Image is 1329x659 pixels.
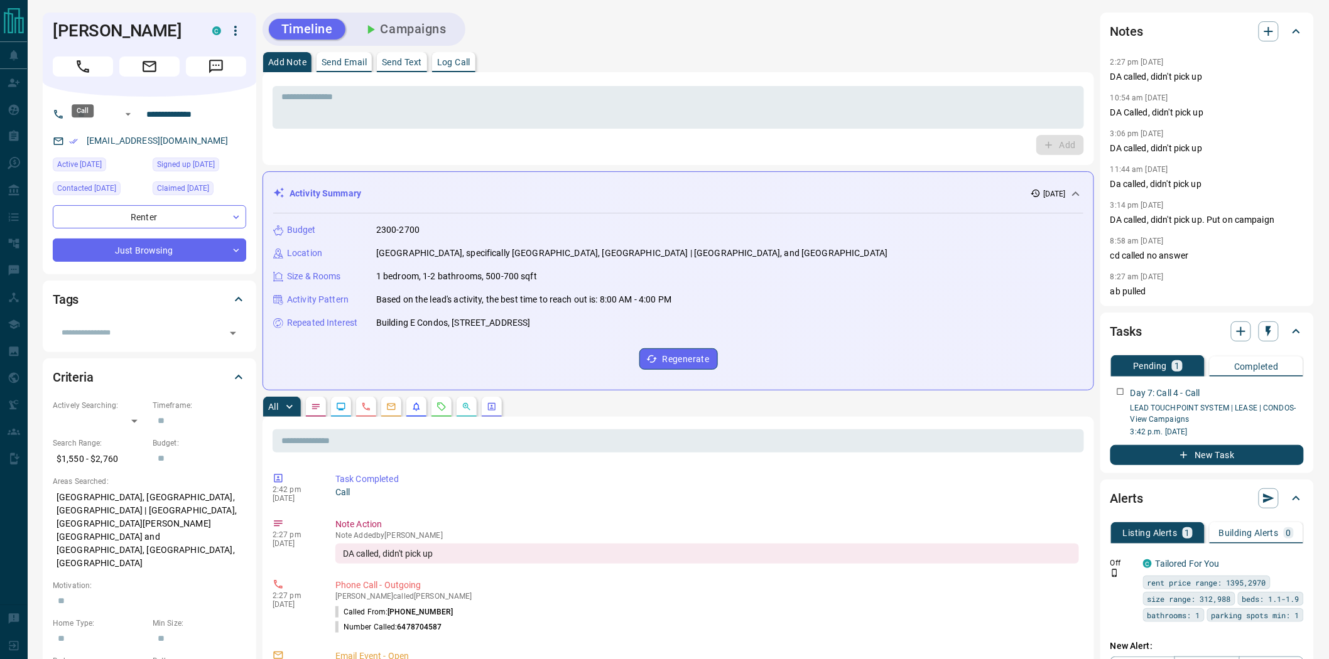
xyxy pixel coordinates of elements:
[335,579,1079,592] p: Phone Call - Outgoing
[1110,201,1164,210] p: 3:14 pm [DATE]
[53,181,146,199] div: Wed Aug 13 2025
[273,494,317,503] p: [DATE]
[1147,592,1231,605] span: size range: 312,988
[212,26,221,35] div: condos.ca
[273,539,317,548] p: [DATE]
[287,223,316,237] p: Budget
[335,486,1079,499] p: Call
[1110,285,1304,298] p: ab pulled
[376,270,537,283] p: 1 bedroom, 1-2 bathrooms, 500-700 sqft
[69,137,78,146] svg: Email Verified
[53,289,79,309] h2: Tags
[153,181,246,199] div: Tue Jul 22 2025
[1156,559,1220,569] a: Tailored For You
[1131,426,1304,437] p: 3:42 p.m. [DATE]
[53,449,146,469] p: $1,550 - $2,760
[290,187,361,200] p: Activity Summary
[287,247,322,260] p: Location
[487,402,497,412] svg: Agent Actions
[1110,445,1304,465] button: New Task
[53,205,246,228] div: Renter
[1147,609,1200,621] span: bathrooms: 1
[1110,94,1168,102] p: 10:54 am [DATE]
[1110,213,1304,227] p: DA called, didn't pick up. Put on campaign
[335,518,1079,531] p: Note Action
[336,402,346,412] svg: Lead Browsing Activity
[273,485,317,494] p: 2:42 pm
[1110,16,1304,46] div: Notes
[53,618,146,629] p: Home Type:
[1110,640,1304,653] p: New Alert:
[224,324,242,342] button: Open
[287,270,341,283] p: Size & Rooms
[1110,237,1164,245] p: 8:58 am [DATE]
[1110,21,1143,41] h2: Notes
[273,182,1083,205] div: Activity Summary[DATE]
[273,600,317,609] p: [DATE]
[437,402,447,412] svg: Requests
[53,476,246,487] p: Areas Searched:
[1110,129,1164,138] p: 3:06 pm [DATE]
[1110,165,1168,174] p: 11:44 am [DATE]
[1286,528,1291,537] p: 0
[153,618,246,629] p: Min Size:
[1133,362,1167,370] p: Pending
[1219,528,1279,537] p: Building Alerts
[1131,404,1296,424] a: LEAD TOUCHPOINT SYSTEM | LEASE | CONDOS- View Campaigns
[437,58,470,67] p: Log Call
[153,400,246,411] p: Timeframe:
[1110,272,1164,281] p: 8:27 am [DATE]
[157,158,215,171] span: Signed up [DATE]
[57,182,116,195] span: Contacted [DATE]
[335,592,1079,601] p: [PERSON_NAME] called [PERSON_NAME]
[639,348,718,370] button: Regenerate
[53,487,246,574] p: [GEOGRAPHIC_DATA], [GEOGRAPHIC_DATA], [GEOGRAPHIC_DATA] | [GEOGRAPHIC_DATA], [GEOGRAPHIC_DATA][PE...
[335,606,453,618] p: Called From:
[1110,316,1304,346] div: Tasks
[376,223,420,237] p: 2300-2700
[53,367,94,387] h2: Criteria
[268,58,306,67] p: Add Note
[87,136,229,146] a: [EMAIL_ADDRESS][DOMAIN_NAME]
[269,19,345,40] button: Timeline
[382,58,422,67] p: Send Text
[1147,576,1266,589] span: rent price range: 1395,2970
[335,473,1079,486] p: Task Completed
[361,402,371,412] svg: Calls
[462,402,472,412] svg: Opportunities
[1174,362,1180,370] p: 1
[287,293,349,306] p: Activity Pattern
[1110,142,1304,155] p: DA called, didn't pick up
[398,623,442,631] span: 6478704587
[376,316,531,329] p: Building E Condos, [STREET_ADDRESS]
[157,182,209,195] span: Claimed [DATE]
[1212,609,1299,621] span: parking spots min: 1
[411,402,421,412] svg: Listing Alerts
[1110,483,1304,513] div: Alerts
[1110,58,1164,67] p: 2:27 pm [DATE]
[335,544,1079,564] div: DA called, didn't pick up
[153,437,246,449] p: Budget:
[388,608,453,616] span: [PHONE_NUMBER]
[53,580,246,591] p: Motivation:
[57,158,102,171] span: Active [DATE]
[273,530,317,539] p: 2:27 pm
[53,362,246,392] div: Criteria
[1234,362,1279,371] p: Completed
[53,56,113,77] span: Call
[376,293,671,306] p: Based on the lead's activity, the best time to reach out is: 8:00 AM - 4:00 PM
[1110,488,1143,508] h2: Alerts
[1131,387,1200,400] p: Day 7: Call 4 - Call
[1110,321,1142,341] h2: Tasks
[1242,592,1299,605] span: beds: 1.1-1.9
[1110,106,1304,119] p: DA Called, didn't pick up
[53,158,146,175] div: Sun Aug 10 2025
[335,621,442,633] p: Number Called:
[53,21,193,41] h1: [PERSON_NAME]
[53,238,246,262] div: Just Browsing
[287,316,357,329] p: Repeated Interest
[119,56,180,77] span: Email
[53,284,246,314] div: Tags
[322,58,367,67] p: Send Email
[1143,559,1152,568] div: condos.ca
